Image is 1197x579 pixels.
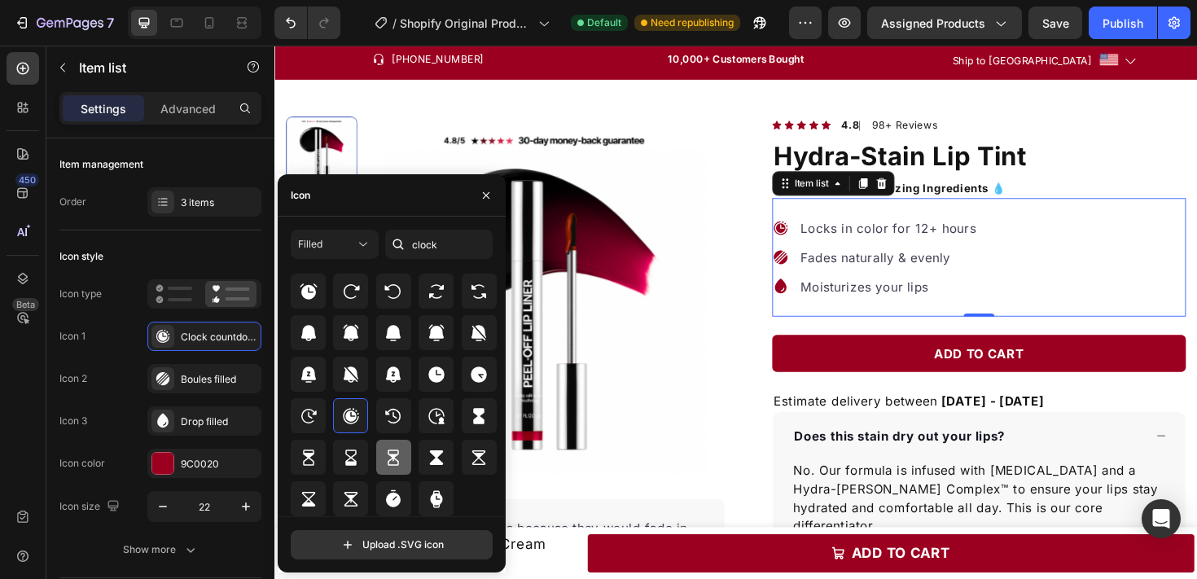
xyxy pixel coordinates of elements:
div: Publish [1103,15,1143,32]
p: "I've thrown away so many stains because they would fade in the middle and leave that weird ring.... [33,501,455,579]
button: Add to cart [527,306,965,345]
p: Settings [81,100,126,117]
div: Drop filled [181,415,257,429]
p: Ship to [GEOGRAPHIC_DATA] [718,8,866,24]
div: Icon type [59,287,102,301]
div: Rich Text Editor. Editing area: main [555,181,745,205]
span: Default [587,15,621,30]
div: Icon style [59,249,103,264]
button: add to cart [331,517,974,557]
div: Icon size [59,496,123,518]
p: 10,000+ Customers Bought [340,7,638,23]
span: Estimate delivery between [528,368,702,384]
button: Filled [291,230,379,259]
div: Rich Text Editor. Editing area: main [555,212,745,236]
div: Icon 1 [59,329,85,344]
div: Boules filled [181,372,257,387]
div: Clock countdown filled [181,330,257,344]
div: Undo/Redo [274,7,340,39]
p: Item list [79,58,217,77]
p: Advanced [160,100,216,117]
div: Icon [291,188,310,203]
span: Save [1042,16,1069,30]
div: Icon 3 [59,414,87,428]
button: Upload .SVG icon [291,530,493,559]
p: Moisturizes your lips [557,245,743,265]
button: 7 [7,7,121,39]
div: Add to cart [698,316,794,336]
div: Show more [123,542,199,558]
p: ⎸ 98+ Reviews [600,77,703,93]
strong: 4+ Powerful Moisturizing Ingredients 💧 [528,143,774,157]
span: Assigned Products [881,15,985,32]
div: Open Intercom Messenger [1142,499,1181,538]
p: No. Our formula is infused with [MEDICAL_DATA] and a Hydra-[PERSON_NAME] Complex™ to ensure your ... [549,440,943,518]
div: Order [59,195,86,209]
span: Shopify Original Product Template [400,15,532,32]
p: 7 [107,13,114,33]
div: 3 items [181,195,257,210]
p: Fades naturally & evenly [557,214,743,234]
button: Show more [59,535,261,564]
div: Icon 2 [59,371,87,386]
div: Rich Text Editor. Editing area: main [555,243,745,267]
span: Filled [298,238,322,250]
button: Publish [1089,7,1157,39]
span: Need republishing [651,15,734,30]
span: / [392,15,397,32]
input: Search icon [385,230,493,259]
p: Locks in color for 12+ hours [557,183,743,203]
img: Alt Image [874,8,893,21]
div: 450 [15,173,39,186]
div: Beta [12,298,39,311]
div: Item management [59,157,143,172]
p: [PHONE_NUMBER] [125,7,221,23]
div: add to cart [611,527,716,547]
div: 9C0020 [181,457,257,472]
div: Upload .SVG icon [340,537,444,553]
h1: Sequelle™ Old Scar Fading Cream [36,515,289,540]
div: Rich Text Editor. Editing area: main [527,139,965,162]
iframe: Design area [274,46,1197,579]
span: [DATE] - [DATE] [706,368,815,384]
h1: Hydra-Stain Lip Tint [527,95,965,139]
strong: Does this stain dry out your lips? [550,405,774,421]
div: $19.99 [36,540,289,560]
div: Item list [547,138,590,153]
strong: 4.8 [600,77,619,90]
button: Save [1028,7,1082,39]
button: Assigned Products [867,7,1022,39]
div: Icon color [59,456,105,471]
